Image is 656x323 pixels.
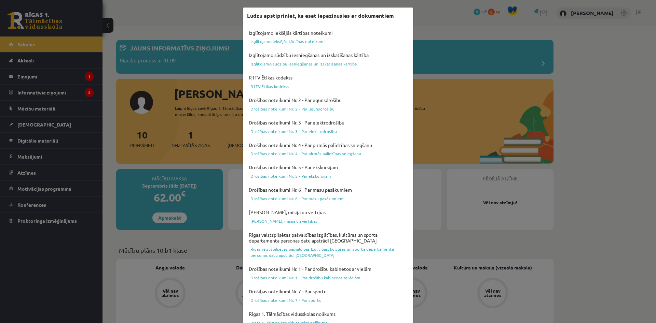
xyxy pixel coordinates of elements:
[247,287,409,296] h4: Drošības noteikumi Nr. 7 - Par sportu
[247,208,409,217] h4: [PERSON_NAME], misija un vērtības
[247,172,409,180] a: Drošības noteikumi Nr. 5 - Par ekskursijām
[247,264,409,274] h4: Drošības noteikumi Nr. 1 - Par drošību kabinetos ar vielām
[247,230,409,245] h4: Rīgas valstspilsētas pašvaldības Izglītības, kultūras un sporta departamenta personas datu apstrā...
[247,73,409,82] h4: R1TV Ētikas kodekss
[247,163,409,172] h4: Drošības noteikumi Nr. 5 - Par ekskursijām
[247,296,409,304] a: Drošības noteikumi Nr. 7 - Par sportu
[247,274,409,282] a: Drošības noteikumi Nr. 1 - Par drošību kabinetos ar vielām
[247,217,409,225] a: [PERSON_NAME], misija un vērtības
[247,194,409,203] a: Drošības noteikumi Nr. 6 - Par masu pasākumiem
[247,28,409,38] h4: Izglītojamo iekšējās kārtības noteikumi
[247,118,409,127] h4: Drošības noteikumi Nr. 3 - Par elektrodrošību
[247,105,409,113] a: Drošības noteikumi Nr. 2 - Par ugunsdrošību
[247,245,409,259] a: Rīgas valstspilsētas pašvaldības Izglītības, kultūras un sporta departamenta personas datu apstrā...
[247,37,409,45] a: Izglītojamo iekšējās kārtības noteikumi
[247,60,409,68] a: Izglītojamo sūdzību iesniegšanas un izskatīšanas kārtība
[247,96,409,105] h4: Drošības noteikumi Nr. 2 - Par ugunsdrošību
[247,12,394,20] h3: Lūdzu apstipriniet, ka esat iepazinušies ar dokumentiem
[247,82,409,90] a: R1TV Ētikas kodekss
[247,309,409,319] h4: Rīgas 1. Tālmācības vidusskolas nolikums
[247,149,409,158] a: Drošības noteikumi Nr. 4 - Par pirmās palīdzības sniegšanu
[247,185,409,194] h4: Drošības noteikumi Nr. 6 - Par masu pasākumiem
[247,141,409,150] h4: Drošības noteikumi Nr. 4 - Par pirmās palīdzības sniegšanu
[247,127,409,135] a: Drošības noteikumi Nr. 3 - Par elektrodrošību
[247,50,409,60] h4: Izglītojamo sūdzību iesniegšanas un izskatīšanas kārtība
